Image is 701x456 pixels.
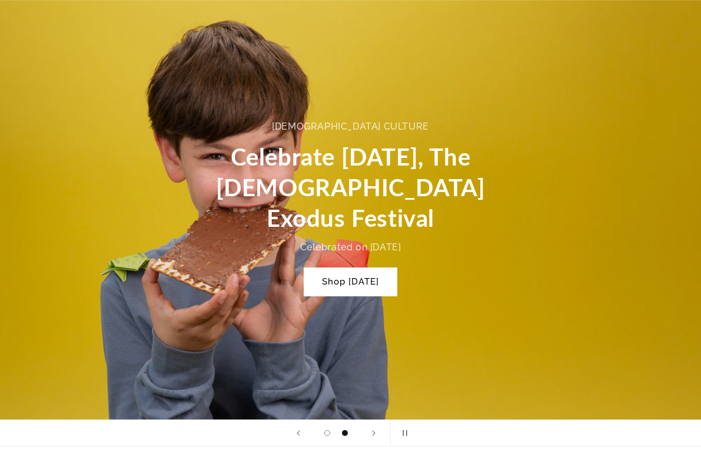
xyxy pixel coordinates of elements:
[300,242,401,253] span: Celebrated on [DATE]
[361,420,387,446] button: Next slide
[272,118,429,136] div: [DEMOGRAPHIC_DATA] culture
[390,420,416,446] button: Pause slideshow
[336,424,354,442] button: Load slide 2 of 2
[304,268,397,296] a: Shop [DATE]
[285,420,311,446] button: Previous slide
[211,141,490,233] h2: Celebrate [DATE], The [DEMOGRAPHIC_DATA] Exodus Festival
[318,424,336,442] button: Load slide 1 of 2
